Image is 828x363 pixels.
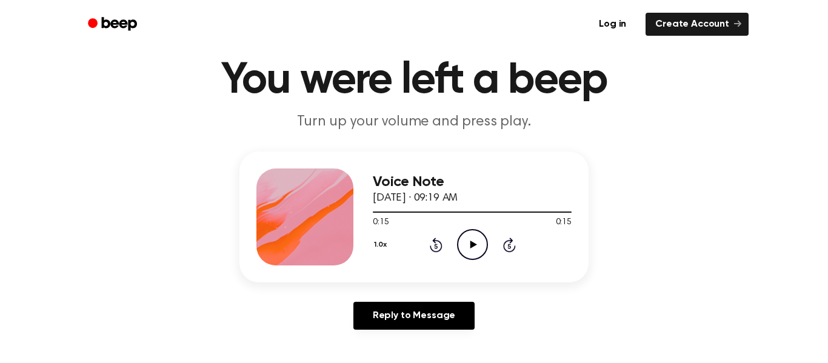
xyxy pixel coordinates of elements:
[556,216,572,229] span: 0:15
[373,174,572,190] h3: Voice Note
[104,59,724,102] h1: You were left a beep
[587,10,638,38] a: Log in
[181,112,647,132] p: Turn up your volume and press play.
[373,216,389,229] span: 0:15
[373,235,391,255] button: 1.0x
[353,302,475,330] a: Reply to Message
[79,13,148,36] a: Beep
[373,193,458,204] span: [DATE] · 09:19 AM
[646,13,749,36] a: Create Account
